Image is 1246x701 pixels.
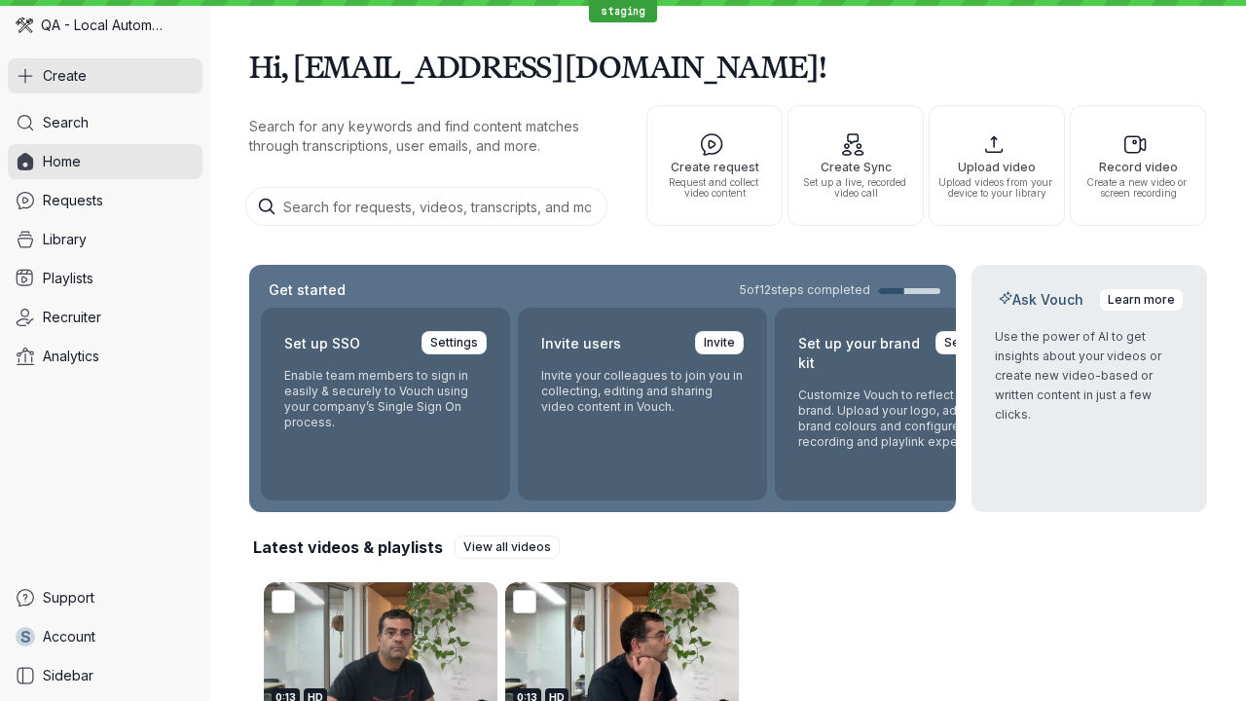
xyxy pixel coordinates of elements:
[541,331,621,356] h2: Invite users
[655,161,774,173] span: Create request
[798,331,924,376] h2: Set up your brand kit
[8,222,202,257] a: Library
[704,333,735,352] span: Invite
[8,300,202,335] a: Recruiter
[41,16,165,35] span: QA - Local Automation
[935,331,1001,354] a: Settings
[8,619,202,654] a: sAccount
[8,261,202,296] a: Playlists
[265,280,349,300] h2: Get started
[245,187,607,226] input: Search for requests, videos, transcripts, and more...
[995,327,1184,424] p: Use the power of AI to get insights about your videos or create new video-based or written conten...
[937,161,1056,173] span: Upload video
[995,290,1087,310] h2: Ask Vouch
[43,308,101,327] span: Recruiter
[43,269,93,288] span: Playlists
[43,588,94,608] span: Support
[8,8,202,43] div: QA - Local Automation
[43,230,87,249] span: Library
[8,183,202,218] a: Requests
[16,17,33,34] img: QA - Local Automation avatar
[455,535,560,559] a: View all videos
[937,177,1056,199] span: Upload videos from your device to your library
[249,39,1207,93] h1: Hi, [EMAIL_ADDRESS][DOMAIN_NAME]!
[8,105,202,140] a: Search
[8,580,202,615] a: Support
[8,58,202,93] button: Create
[1079,177,1197,199] span: Create a new video or screen recording
[430,333,478,352] span: Settings
[43,66,87,86] span: Create
[253,536,443,558] h2: Latest videos & playlists
[43,347,99,366] span: Analytics
[249,117,611,156] p: Search for any keywords and find content matches through transcriptions, user emails, and more.
[20,627,31,646] span: s
[8,339,202,374] a: Analytics
[43,666,93,685] span: Sidebar
[740,282,940,298] a: 5of12steps completed
[8,144,202,179] a: Home
[798,387,1001,450] p: Customize Vouch to reflect your brand. Upload your logo, adjust brand colours and configure the r...
[695,331,744,354] a: Invite
[463,537,551,557] span: View all videos
[541,368,744,415] p: Invite your colleagues to join you in collecting, editing and sharing video content in Vouch.
[1079,161,1197,173] span: Record video
[740,282,870,298] span: 5 of 12 steps completed
[646,105,783,226] button: Create requestRequest and collect video content
[43,113,89,132] span: Search
[1099,288,1184,312] a: Learn more
[43,627,95,646] span: Account
[796,161,915,173] span: Create Sync
[796,177,915,199] span: Set up a live, recorded video call
[788,105,924,226] button: Create SyncSet up a live, recorded video call
[8,658,202,693] a: Sidebar
[655,177,774,199] span: Request and collect video content
[944,333,992,352] span: Settings
[43,191,103,210] span: Requests
[284,331,360,356] h2: Set up SSO
[284,368,487,430] p: Enable team members to sign in easily & securely to Vouch using your company’s Single Sign On pro...
[1070,105,1206,226] button: Record videoCreate a new video or screen recording
[1108,290,1175,310] span: Learn more
[421,331,487,354] a: Settings
[929,105,1065,226] button: Upload videoUpload videos from your device to your library
[43,152,81,171] span: Home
